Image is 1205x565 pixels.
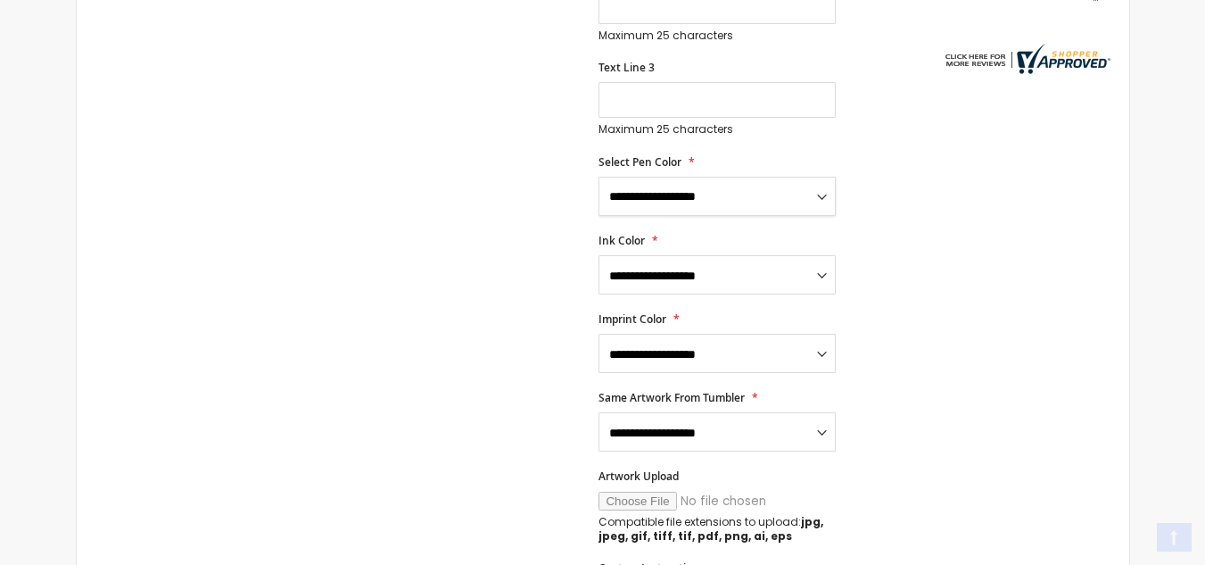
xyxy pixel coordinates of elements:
[598,29,836,43] p: Maximum 25 characters
[598,60,655,75] span: Text Line 3
[1058,517,1205,565] iframe: Google Customer Reviews
[598,312,666,327] span: Imprint Color
[598,233,645,248] span: Ink Color
[598,390,745,405] span: Same Artwork From Tumbler
[941,62,1110,78] a: 4pens.com certificate URL
[941,44,1110,74] img: 4pens.com widget logo
[598,469,679,484] span: Artwork Upload
[598,515,836,544] p: Compatible file extensions to upload:
[598,122,836,137] p: Maximum 25 characters
[598,154,681,170] span: Select Pen Color
[598,514,823,544] strong: jpg, jpeg, gif, tiff, tif, pdf, png, ai, eps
